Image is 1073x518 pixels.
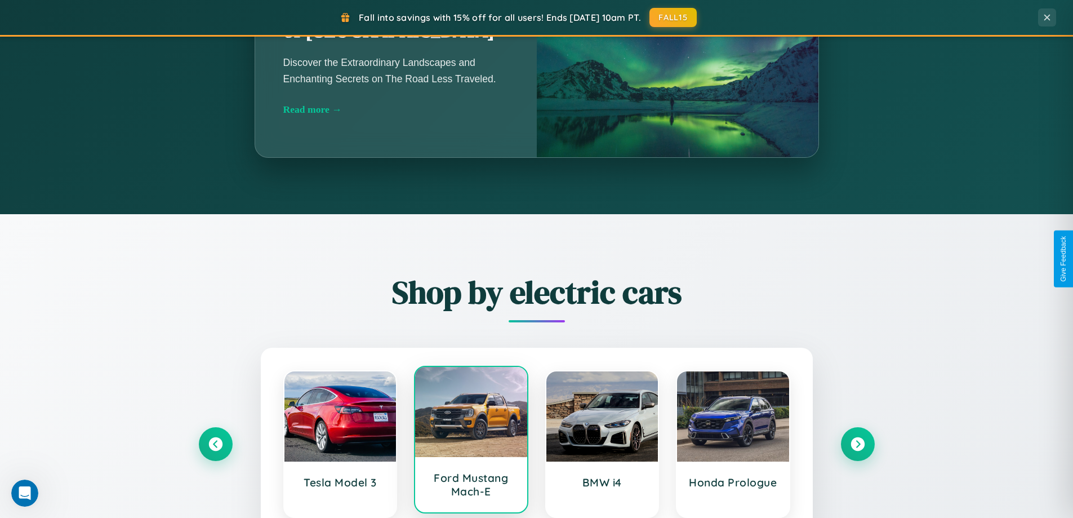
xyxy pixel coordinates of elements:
[359,12,641,23] span: Fall into savings with 15% off for all users! Ends [DATE] 10am PT.
[199,271,875,314] h2: Shop by electric cars
[1059,236,1067,282] div: Give Feedback
[283,104,509,116] div: Read more →
[649,8,697,27] button: FALL15
[296,476,385,489] h3: Tesla Model 3
[11,480,38,507] iframe: Intercom live chat
[558,476,647,489] h3: BMW i4
[688,476,778,489] h3: Honda Prologue
[426,471,516,498] h3: Ford Mustang Mach-E
[283,55,509,86] p: Discover the Extraordinary Landscapes and Enchanting Secrets on The Road Less Traveled.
